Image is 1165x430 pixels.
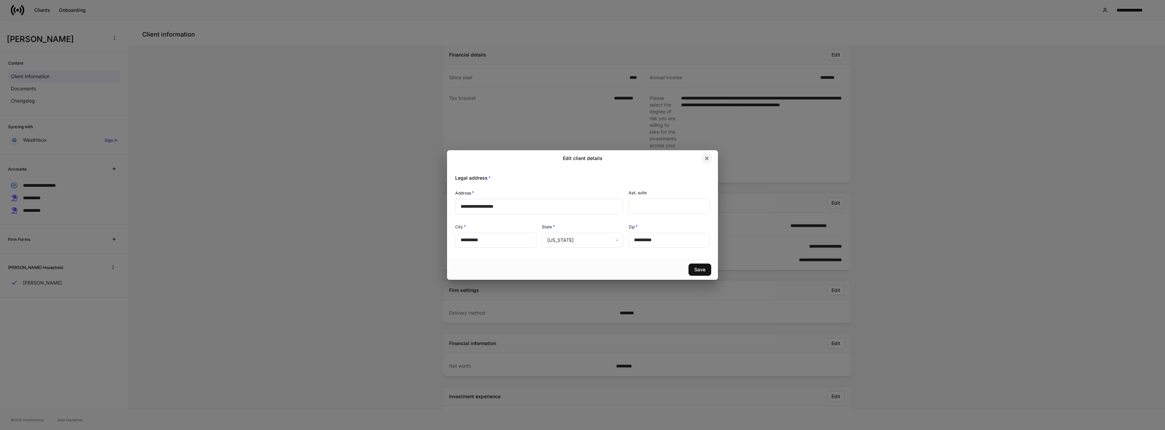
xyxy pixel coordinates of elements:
button: Save [689,264,711,276]
h2: Edit client details [563,155,602,162]
div: Save [694,267,705,272]
h6: State [542,223,555,230]
div: Legal address [450,166,710,181]
h6: Address [455,189,474,196]
h6: City [455,223,466,230]
div: [US_STATE] [542,233,623,248]
h6: Zip [629,223,638,230]
h6: Apt, suite [629,189,647,196]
